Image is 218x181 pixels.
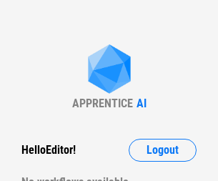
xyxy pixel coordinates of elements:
span: Logout [147,145,179,156]
button: Logout [129,139,197,162]
div: AI [137,97,147,110]
div: APPRENTICE [72,97,133,110]
img: Apprentice AI [81,44,138,97]
div: Hello Editor ! [21,139,76,162]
